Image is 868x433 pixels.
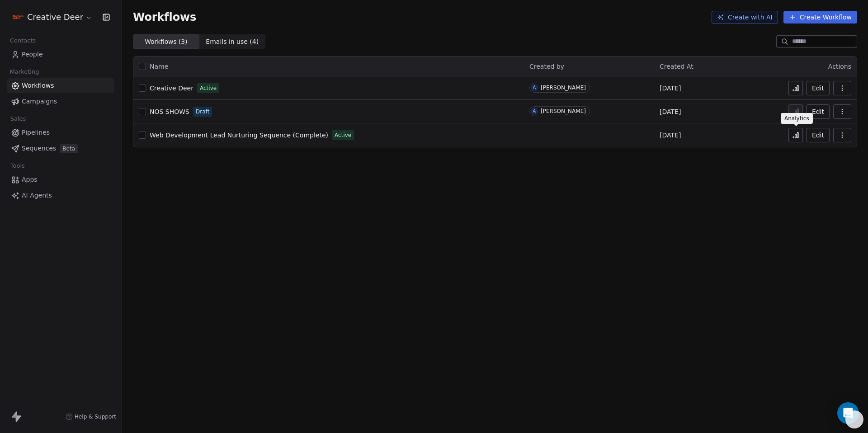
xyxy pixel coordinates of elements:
span: Draft [196,108,209,116]
span: Web Development Lead Nurturing Sequence (Complete) [150,132,328,139]
a: Campaigns [7,94,114,109]
div: Open Intercom Messenger [837,402,859,424]
span: People [22,50,43,59]
button: Creative Deer [11,9,94,25]
span: Campaigns [22,97,57,106]
span: [DATE] [660,84,681,93]
div: A [533,108,536,115]
a: AI Agents [7,188,114,203]
div: [PERSON_NAME] [541,85,586,91]
a: NOS SHOWS [150,107,189,116]
span: [DATE] [660,131,681,140]
img: Logo%20CD1.pdf%20(1).png [13,12,24,23]
a: Pipelines [7,125,114,140]
span: Sequences [22,144,56,153]
a: SequencesBeta [7,141,114,156]
p: Analytics [784,115,809,122]
a: Creative Deer [150,84,193,93]
a: Help & Support [66,413,116,420]
span: NOS SHOWS [150,108,189,115]
span: Created by [529,63,564,70]
span: Creative Deer [150,85,193,92]
span: Pipelines [22,128,50,137]
span: Creative Deer [27,11,83,23]
span: Help & Support [75,413,116,420]
span: [DATE] [660,107,681,116]
div: A [533,84,536,91]
span: Created At [660,63,693,70]
button: Edit [807,104,830,119]
span: Tools [6,159,28,173]
span: Active [335,131,351,139]
span: Actions [828,63,851,70]
a: People [7,47,114,62]
button: Edit [807,128,830,142]
span: Beta [60,144,78,153]
span: Name [150,62,168,71]
span: AI Agents [22,191,52,200]
span: Workflows [22,81,54,90]
span: Sales [6,112,30,126]
button: Create Workflow [783,11,857,24]
button: Edit [807,81,830,95]
span: Workflows [133,11,196,24]
a: Web Development Lead Nurturing Sequence (Complete) [150,131,328,140]
button: Create with AI [712,11,778,24]
span: Emails in use ( 4 ) [206,37,259,47]
span: Marketing [6,65,43,79]
a: Workflows [7,78,114,93]
span: Contacts [6,34,40,47]
a: Apps [7,172,114,187]
div: [PERSON_NAME] [541,108,586,114]
span: Apps [22,175,38,184]
span: Active [200,84,217,92]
